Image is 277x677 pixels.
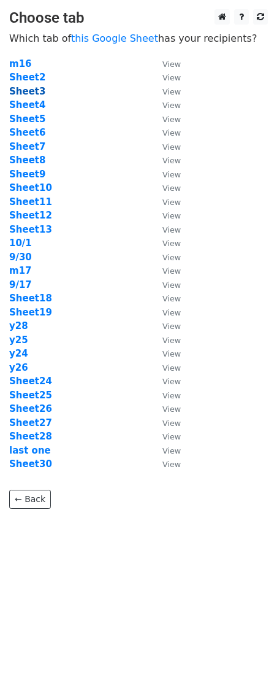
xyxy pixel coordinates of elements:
[9,335,28,346] a: y25
[9,279,32,290] a: 9/17
[9,169,45,180] strong: Sheet9
[150,72,181,83] a: View
[9,252,32,263] a: 9/30
[150,238,181,249] a: View
[162,336,181,345] small: View
[9,127,45,138] strong: Sheet6
[9,490,51,509] a: ← Back
[162,184,181,193] small: View
[162,142,181,152] small: View
[9,224,52,235] a: Sheet13
[9,320,28,331] strong: y28
[9,293,52,304] a: Sheet18
[162,239,181,248] small: View
[150,279,181,290] a: View
[162,225,181,234] small: View
[162,280,181,290] small: View
[9,417,52,428] a: Sheet27
[9,72,45,83] a: Sheet2
[162,322,181,331] small: View
[9,265,32,276] a: m17
[150,320,181,331] a: View
[9,114,45,125] a: Sheet5
[162,266,181,276] small: View
[9,362,28,373] a: y26
[9,458,52,470] a: Sheet30
[9,307,52,318] a: Sheet19
[9,390,52,401] strong: Sheet25
[150,210,181,221] a: View
[150,252,181,263] a: View
[150,155,181,166] a: View
[162,170,181,179] small: View
[9,9,268,27] h3: Choose tab
[150,127,181,138] a: View
[9,348,28,359] a: y24
[9,445,51,456] a: last one
[150,348,181,359] a: View
[150,335,181,346] a: View
[162,87,181,96] small: View
[9,238,32,249] a: 10/1
[162,198,181,207] small: View
[150,445,181,456] a: View
[150,431,181,442] a: View
[162,60,181,69] small: View
[9,155,45,166] strong: Sheet8
[150,86,181,97] a: View
[162,391,181,400] small: View
[162,363,181,373] small: View
[9,141,45,152] a: Sheet7
[150,182,181,193] a: View
[150,58,181,69] a: View
[9,210,52,221] a: Sheet12
[9,431,52,442] a: Sheet28
[162,156,181,165] small: View
[9,182,52,193] a: Sheet10
[162,115,181,124] small: View
[9,99,45,110] a: Sheet4
[71,33,158,44] a: this Google Sheet
[9,196,52,207] a: Sheet11
[9,32,268,45] p: Which tab of has your recipients?
[150,196,181,207] a: View
[216,618,277,677] iframe: Chat Widget
[150,169,181,180] a: View
[162,128,181,137] small: View
[150,114,181,125] a: View
[162,294,181,303] small: View
[162,404,181,414] small: View
[9,403,52,414] a: Sheet26
[150,141,181,152] a: View
[150,265,181,276] a: View
[9,376,52,387] a: Sheet24
[150,99,181,110] a: View
[162,349,181,358] small: View
[150,362,181,373] a: View
[9,58,32,69] a: m16
[162,101,181,110] small: View
[162,460,181,469] small: View
[162,253,181,262] small: View
[150,293,181,304] a: View
[162,308,181,317] small: View
[150,417,181,428] a: View
[162,211,181,220] small: View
